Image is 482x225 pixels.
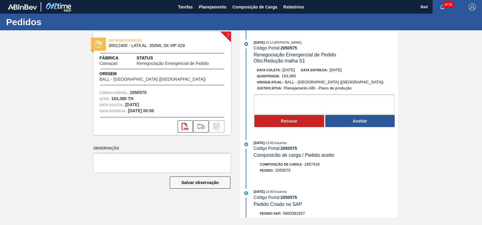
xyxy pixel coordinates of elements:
[178,120,193,133] div: Abrir arquivo PDF
[283,68,295,72] span: [DATE]
[130,90,147,95] strong: 2050575
[199,3,226,11] span: Planejamento
[304,162,320,166] span: 1857416
[275,168,291,173] span: 2050575
[254,115,324,127] button: Recusar
[265,41,273,44] span: - 10:12
[284,86,352,90] span: Planejamento ABI - Plano de produção
[6,18,114,25] h1: Pedidos
[233,3,277,11] span: Composição de Carga
[95,40,102,48] img: status
[280,45,297,50] strong: 2050575
[254,41,265,44] span: [DATE]
[469,3,476,11] img: Logout
[301,68,328,72] span: Data entrega:
[254,190,265,193] span: [DATE]
[254,153,334,158] span: Composicão de carga / Pedido aceito
[254,146,398,151] div: Código Portal:
[128,108,154,113] strong: [DATE] 00:00
[443,1,454,8] span: 4636
[260,163,303,166] span: Composição de Carga :
[257,80,283,84] span: Origem Atual:
[193,120,209,133] div: Ir para Composição de Carga
[111,96,133,101] strong: 163,380 TH
[99,96,110,102] span: Qtde :
[282,74,296,78] span: 163,380
[254,195,398,200] div: Código Portal:
[178,3,193,11] span: Tarefas
[273,190,287,193] span: : Insumos
[93,144,231,153] label: Observação
[244,143,248,146] img: atual
[170,176,230,189] button: Salvar observação
[283,211,305,216] span: 5800391927
[99,102,124,108] span: Data coleta:
[254,45,398,50] div: Código Portal:
[273,141,287,145] span: : Insumos
[254,202,302,207] span: Pedido Criado no SAP
[265,190,273,193] span: - 15:46
[257,86,282,90] span: Justificativa:
[244,191,248,195] img: atual
[99,61,118,66] span: Camaçari
[325,115,395,127] button: Aceitar
[292,217,296,222] span: 10
[257,68,281,72] span: Data coleta:
[433,3,452,11] button: Notificações
[280,146,297,151] strong: 2050575
[209,120,224,133] div: Informar alteração no pedido
[283,3,304,11] span: Relatórios
[137,55,225,61] span: Status
[285,80,383,84] span: BALL - [GEOGRAPHIC_DATA] ([GEOGRAPHIC_DATA])
[99,55,137,61] span: Fábrica
[254,141,265,145] span: [DATE]
[257,74,280,78] span: Quantidade :
[99,77,206,82] span: BALL - [GEOGRAPHIC_DATA] ([GEOGRAPHIC_DATA])
[99,108,126,114] span: Data entrega:
[280,195,297,200] strong: 2050575
[265,141,273,145] span: - 15:46
[260,212,282,215] span: Pedido SAP:
[125,102,139,107] strong: [DATE]
[273,41,302,44] span: : [PERSON_NAME]
[8,4,37,10] img: TNhmsLtSVTkK8tSr43FrP2fwEKptu5GPRR3wAAAABJRU5ErkJggg==
[330,68,342,72] span: [DATE]
[260,169,274,172] span: Pedido :
[254,58,305,63] span: Obs: Redução malha S1
[99,90,129,96] span: Código Portal:
[244,42,248,46] img: atual
[137,61,209,66] span: Renegociação Emergencial de Pedido
[99,71,223,77] span: Origem
[254,52,336,57] span: Renegociação Emergencial de Pedido
[109,37,193,43] span: EM RENEGOCIAÇÃO
[109,43,219,48] span: 30012400 - LATA AL. 350ML SK MP 429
